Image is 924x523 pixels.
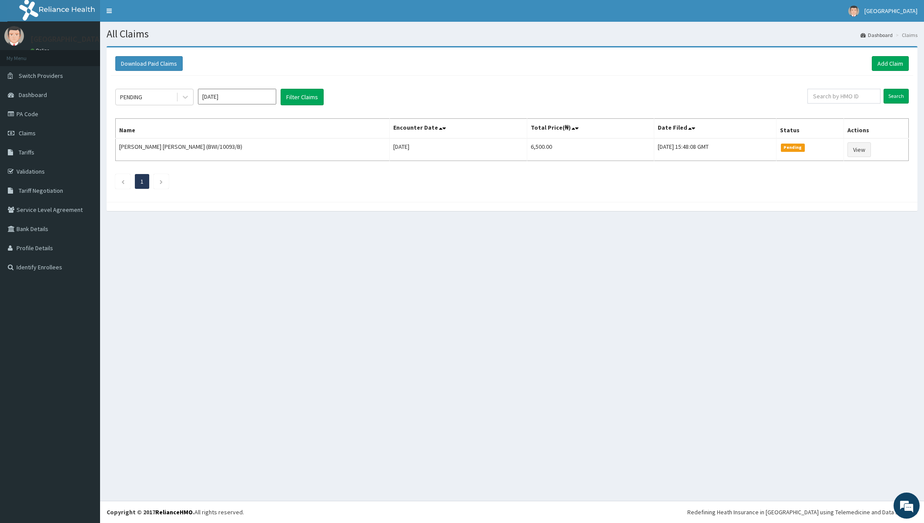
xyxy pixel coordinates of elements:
[141,178,144,185] a: Page 1 is your current page
[19,72,63,80] span: Switch Providers
[527,138,654,161] td: 6,500.00
[781,144,805,151] span: Pending
[654,138,777,161] td: [DATE] 15:48:08 GMT
[121,178,125,185] a: Previous page
[4,26,24,46] img: User Image
[390,138,527,161] td: [DATE]
[30,47,51,54] a: Online
[687,508,917,516] div: Redefining Heath Insurance in [GEOGRAPHIC_DATA] using Telemedicine and Data Science!
[107,508,194,516] strong: Copyright © 2017 .
[807,89,880,104] input: Search by HMO ID
[19,187,63,194] span: Tariff Negotiation
[860,31,893,39] a: Dashboard
[155,508,193,516] a: RelianceHMO
[19,91,47,99] span: Dashboard
[864,7,917,15] span: [GEOGRAPHIC_DATA]
[848,6,859,17] img: User Image
[107,28,917,40] h1: All Claims
[198,89,276,104] input: Select Month and Year
[100,501,924,523] footer: All rights reserved.
[777,119,844,139] th: Status
[844,119,908,139] th: Actions
[847,142,871,157] a: View
[116,138,390,161] td: [PERSON_NAME] [PERSON_NAME] (BWI/10093/B)
[120,93,142,101] div: PENDING
[159,178,163,185] a: Next page
[115,56,183,71] button: Download Paid Claims
[527,119,654,139] th: Total Price(₦)
[390,119,527,139] th: Encounter Date
[19,129,36,137] span: Claims
[894,31,917,39] li: Claims
[30,35,102,43] p: [GEOGRAPHIC_DATA]
[884,89,909,104] input: Search
[19,148,34,156] span: Tariffs
[872,56,909,71] a: Add Claim
[116,119,390,139] th: Name
[281,89,324,105] button: Filter Claims
[654,119,777,139] th: Date Filed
